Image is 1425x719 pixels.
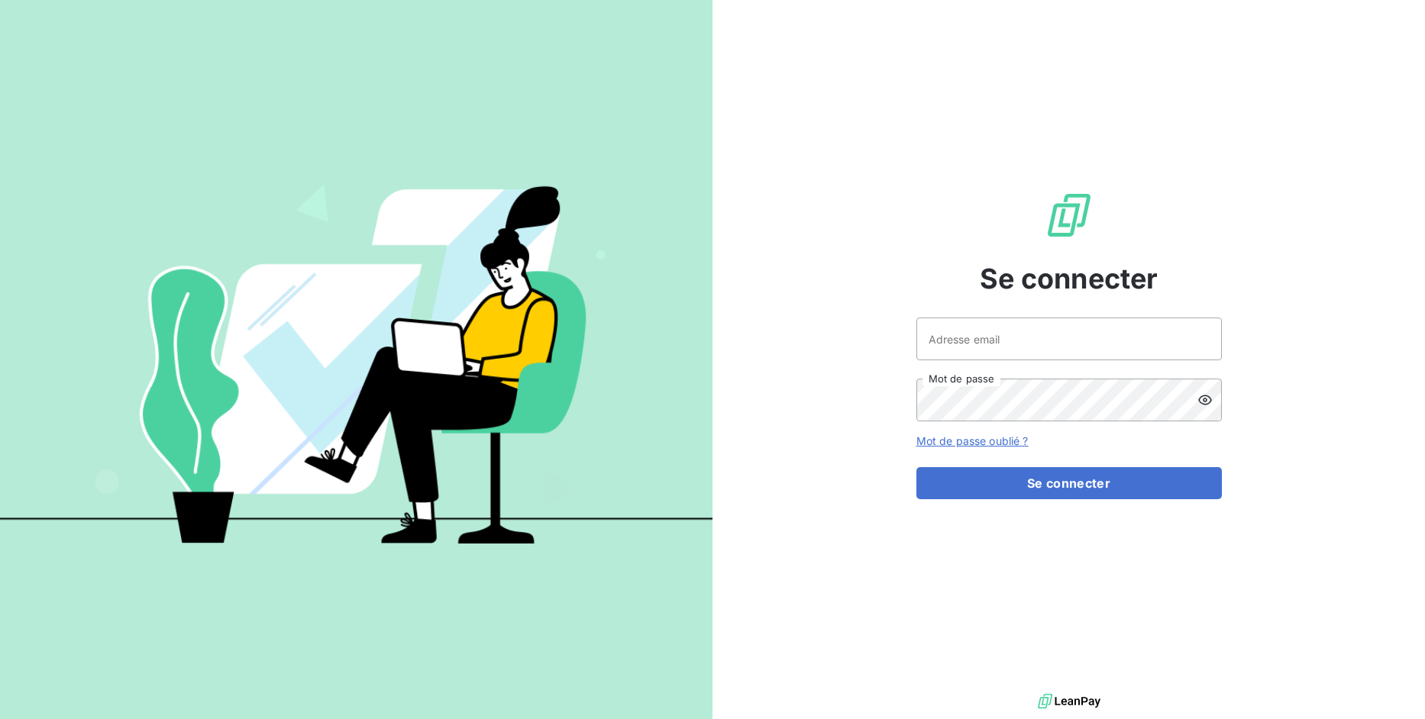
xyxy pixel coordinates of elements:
[1038,690,1100,713] img: logo
[916,434,1029,447] a: Mot de passe oublié ?
[916,467,1222,499] button: Se connecter
[916,318,1222,360] input: placeholder
[1045,191,1094,240] img: Logo LeanPay
[980,258,1158,299] span: Se connecter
